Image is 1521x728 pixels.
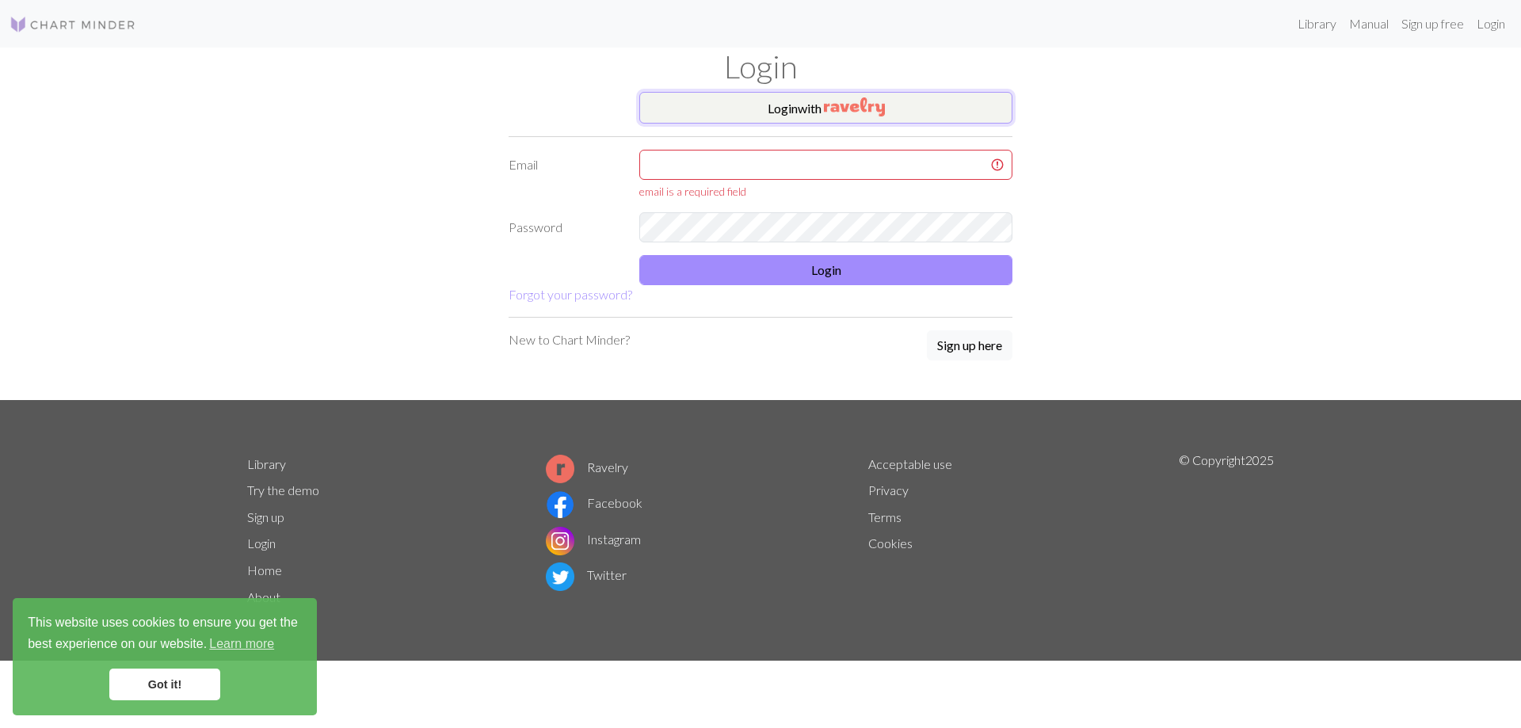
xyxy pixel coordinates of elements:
img: Twitter logo [546,562,574,591]
a: Sign up free [1395,8,1470,40]
label: Password [499,212,630,242]
a: Facebook [546,495,642,510]
img: Logo [10,15,136,34]
a: Login [247,536,276,551]
img: Ravelry [824,97,885,116]
img: Ravelry logo [546,455,574,483]
a: learn more about cookies [207,632,276,656]
a: Login [1470,8,1511,40]
a: Sign up [247,509,284,524]
a: Privacy [868,482,909,497]
button: Sign up here [927,330,1012,360]
h1: Login [238,48,1283,86]
label: Email [499,150,630,200]
button: Loginwith [639,92,1012,124]
a: Sign up here [927,330,1012,362]
p: © Copyright 2025 [1179,451,1274,611]
div: cookieconsent [13,598,317,715]
a: Home [247,562,282,577]
a: Manual [1343,8,1395,40]
button: Login [639,255,1012,285]
img: Facebook logo [546,490,574,519]
img: Instagram logo [546,527,574,555]
a: Terms [868,509,902,524]
a: Acceptable use [868,456,952,471]
a: Instagram [546,532,641,547]
a: Forgot your password? [509,287,632,302]
div: email is a required field [639,183,1012,200]
p: New to Chart Minder? [509,330,630,349]
a: Library [1291,8,1343,40]
a: About [247,589,280,604]
a: Try the demo [247,482,319,497]
a: dismiss cookie message [109,669,220,700]
a: Cookies [868,536,913,551]
span: This website uses cookies to ensure you get the best experience on our website. [28,613,302,656]
a: Library [247,456,286,471]
a: Twitter [546,567,627,582]
a: Ravelry [546,459,628,475]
